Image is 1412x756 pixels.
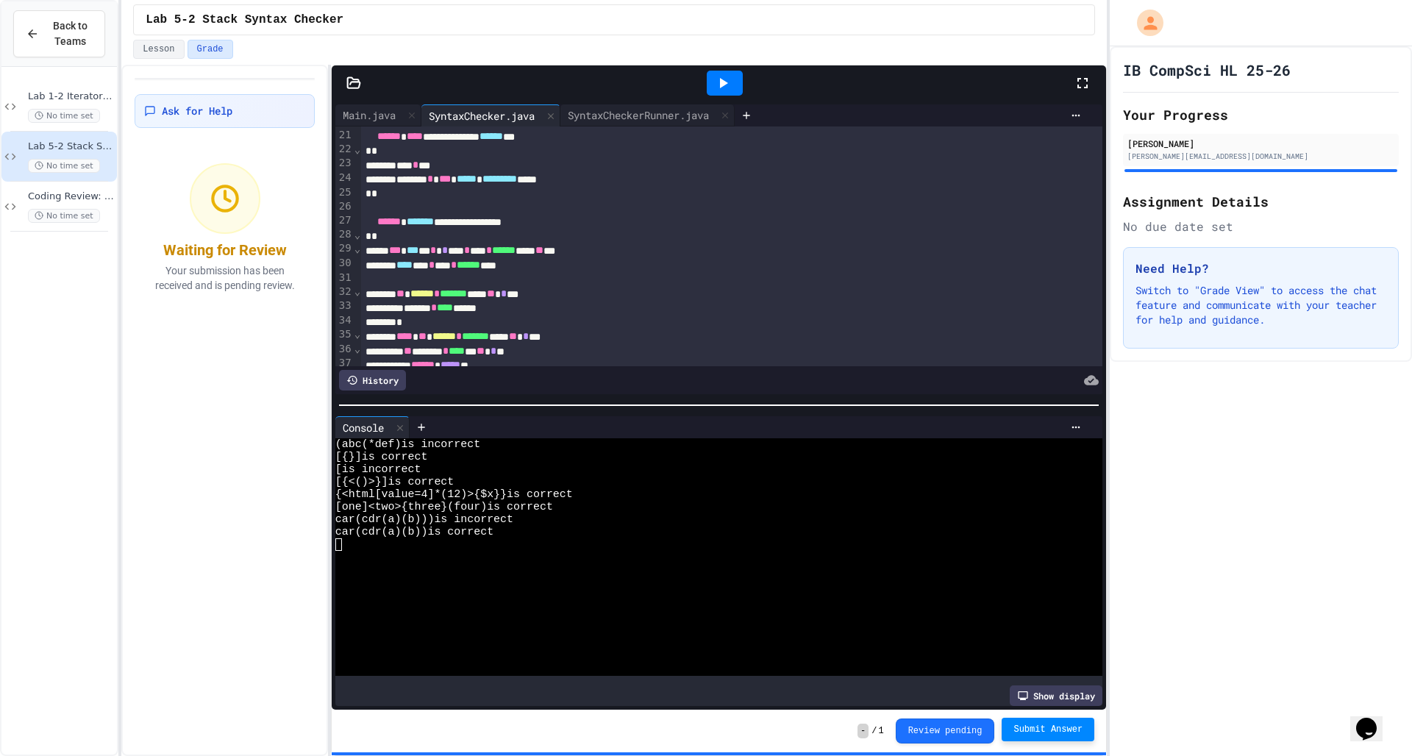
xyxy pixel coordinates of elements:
iframe: chat widget [1350,697,1397,741]
span: car(cdr(a)(b))is correct [335,526,493,538]
div: 26 [335,199,354,213]
span: Lab 1-2 Iterator Replacer [28,90,114,103]
span: Ask for Help [162,104,232,118]
span: Fold line [354,343,361,354]
div: 27 [335,213,354,228]
span: Fold line [354,328,361,340]
button: Back to Teams [13,10,105,57]
div: 32 [335,285,354,299]
h3: Need Help? [1135,260,1386,277]
button: Grade [188,40,233,59]
div: 29 [335,241,354,256]
div: Main.java [335,104,421,126]
div: History [339,370,406,391]
button: Lesson [133,40,184,59]
div: Console [335,416,410,438]
span: Lab 5-2 Stack Syntax Checker [28,140,114,153]
span: No time set [28,159,100,173]
div: 23 [335,156,354,171]
div: 25 [335,185,354,199]
div: 24 [335,171,354,185]
span: No time set [28,209,100,223]
div: 21 [335,128,354,143]
div: 36 [335,342,354,357]
span: (abc(*def)is incorrect [335,438,480,451]
span: Fold line [354,243,361,254]
div: 33 [335,299,354,313]
div: SyntaxCheckerRunner.java [560,107,716,123]
div: SyntaxChecker.java [421,104,560,126]
div: No due date set [1123,218,1399,235]
div: 22 [335,142,354,156]
div: 37 [335,356,354,371]
span: [one]<two>{three}(four)is correct [335,501,553,513]
span: Back to Teams [48,18,93,49]
span: [{<()>}]is correct [335,476,454,488]
span: No time set [28,109,100,123]
span: Fold line [354,229,361,240]
div: Waiting for Review [163,240,287,260]
p: Your submission has been received and is pending review. [143,263,306,293]
p: Switch to "Grade View" to access the chat feature and communicate with your teacher for help and ... [1135,283,1386,327]
span: Coding Review: Encryption [28,190,114,203]
div: My Account [1122,6,1167,40]
div: 34 [335,313,354,327]
span: [is incorrect [335,463,421,476]
div: 35 [335,327,354,342]
span: Fold line [354,285,361,297]
h2: Assignment Details [1123,191,1399,212]
span: / [871,725,877,737]
div: SyntaxCheckerRunner.java [560,104,735,126]
span: car(cdr(a)(b)))is incorrect [335,513,513,526]
div: 28 [335,227,354,241]
span: Submit Answer [1013,724,1083,735]
span: - [857,724,869,738]
span: Fold line [354,143,361,155]
button: Review pending [896,718,995,743]
div: [PERSON_NAME] [1127,137,1394,150]
div: 30 [335,256,354,271]
div: [PERSON_NAME][EMAIL_ADDRESS][DOMAIN_NAME] [1127,151,1394,162]
span: 1 [878,725,883,737]
div: 31 [335,271,354,285]
div: Show display [1010,685,1102,706]
h1: IB CompSci HL 25-26 [1123,60,1291,80]
span: [{}]is correct [335,451,428,463]
div: Main.java [335,107,403,123]
span: {<html[value=4]*(12)>{$x}}is correct [335,488,573,501]
button: Submit Answer [1002,718,1094,741]
div: Console [335,420,391,435]
span: Lab 5-2 Stack Syntax Checker [146,11,343,29]
h2: Your Progress [1123,104,1399,125]
div: SyntaxChecker.java [421,108,542,124]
